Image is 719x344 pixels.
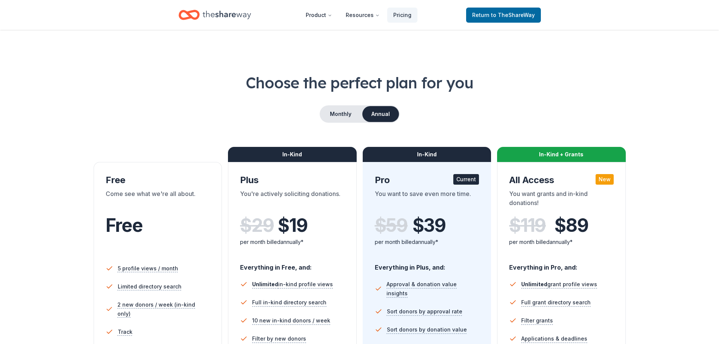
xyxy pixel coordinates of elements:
[252,281,333,287] span: in-kind profile views
[521,281,547,287] span: Unlimited
[300,8,338,23] button: Product
[240,238,345,247] div: per month billed annually*
[509,189,614,210] div: You want grants and in-kind donations!
[106,174,210,186] div: Free
[375,256,479,272] div: Everything in Plus, and:
[118,282,182,291] span: Limited directory search
[240,189,345,210] div: You're actively soliciting donations.
[117,300,210,318] span: 2 new donors / week (in-kind only)
[375,238,479,247] div: per month billed annually*
[387,307,462,316] span: Sort donors by approval rate
[300,6,417,24] nav: Main
[466,8,541,23] a: Returnto TheShareWay
[240,256,345,272] div: Everything in Free, and:
[521,298,591,307] span: Full grant directory search
[521,316,553,325] span: Filter grants
[554,215,588,236] span: $ 89
[240,174,345,186] div: Plus
[596,174,614,185] div: New
[228,147,357,162] div: In-Kind
[375,189,479,210] div: You want to save even more time.
[252,316,330,325] span: 10 new in-kind donors / week
[106,189,210,210] div: Come see what we're all about.
[497,147,626,162] div: In-Kind + Grants
[320,106,361,122] button: Monthly
[118,327,132,336] span: Track
[509,174,614,186] div: All Access
[118,264,178,273] span: 5 profile views / month
[252,298,326,307] span: Full in-kind directory search
[252,281,278,287] span: Unlimited
[491,12,535,18] span: to TheShareWay
[472,11,535,20] span: Return
[509,238,614,247] div: per month billed annually*
[521,281,597,287] span: grant profile views
[387,325,467,334] span: Sort donors by donation value
[252,334,306,343] span: Filter by new donors
[340,8,386,23] button: Resources
[278,215,307,236] span: $ 19
[375,174,479,186] div: Pro
[30,72,689,93] h1: Choose the perfect plan for you
[106,214,143,236] span: Free
[453,174,479,185] div: Current
[521,334,587,343] span: Applications & deadlines
[386,280,479,298] span: Approval & donation value insights
[179,6,251,24] a: Home
[509,256,614,272] div: Everything in Pro, and:
[387,8,417,23] a: Pricing
[362,106,399,122] button: Annual
[413,215,446,236] span: $ 39
[363,147,491,162] div: In-Kind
